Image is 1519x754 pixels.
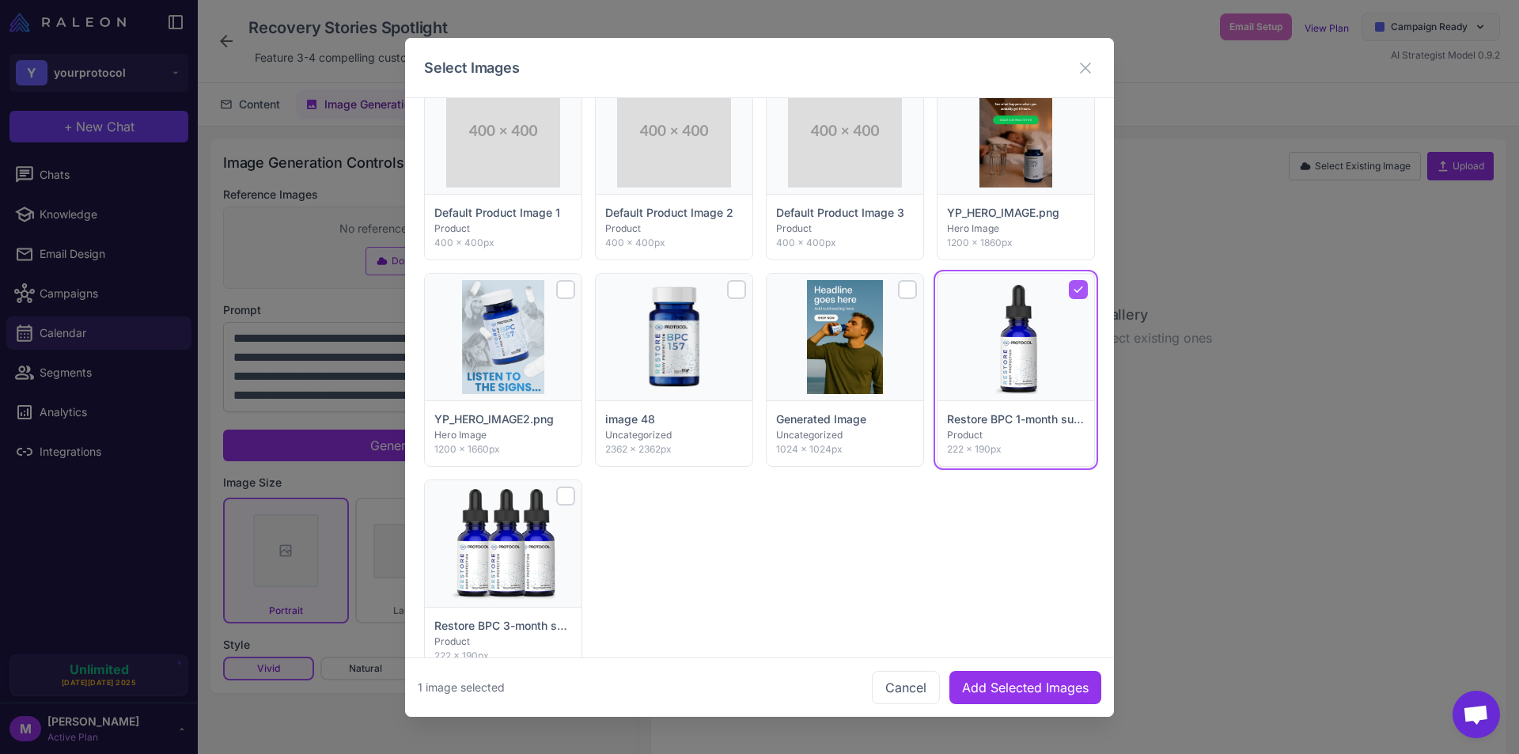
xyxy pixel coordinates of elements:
[446,74,560,188] img: Default Product Image 1
[947,204,1085,222] p: YP_HERO_IMAGE.png
[418,678,505,695] div: 1 image selected
[979,74,1053,188] img: YP_HERO_IMAGE.png
[434,222,572,236] p: Product
[605,204,743,222] p: Default Product Image 2
[617,74,731,188] img: Default Product Image 2
[776,236,914,250] p: 400 × 400px
[462,280,544,394] img: YP_HERO_IMAGE2.png
[605,222,743,236] p: Product
[434,236,572,250] p: 400 × 400px
[1453,691,1500,738] div: Open chat
[947,411,1085,428] p: Restore BPC 1-month supply
[434,204,572,222] p: Default Product Image 1
[947,222,1085,236] p: Hero Image
[605,411,743,428] p: image 48
[776,204,914,222] p: Default Product Image 3
[949,670,1101,703] button: Add Selected Images
[776,442,914,457] p: 1024 × 1024px
[434,428,572,442] p: Hero Image
[776,411,914,428] p: Generated Image
[437,487,570,601] img: Restore BPC 3-month supply
[434,442,572,457] p: 1200 × 1660px
[617,280,731,394] img: image 48
[872,670,940,703] button: Cancel
[605,442,743,457] p: 2362 × 2362px
[776,428,914,442] p: Uncategorized
[776,222,914,236] p: Product
[434,649,572,663] p: 222 × 190px
[434,635,572,649] p: Product
[605,236,743,250] p: 400 × 400px
[947,428,1085,442] p: Product
[788,74,902,188] img: Default Product Image 3
[434,411,572,428] p: YP_HERO_IMAGE2.png
[947,236,1085,250] p: 1200 × 1860px
[949,280,1082,394] img: Restore BPC 1-month supply
[947,442,1085,457] p: 222 × 190px
[605,428,743,442] p: Uncategorized
[434,617,572,635] p: Restore BPC 3-month supply
[807,280,883,394] img: Generated Image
